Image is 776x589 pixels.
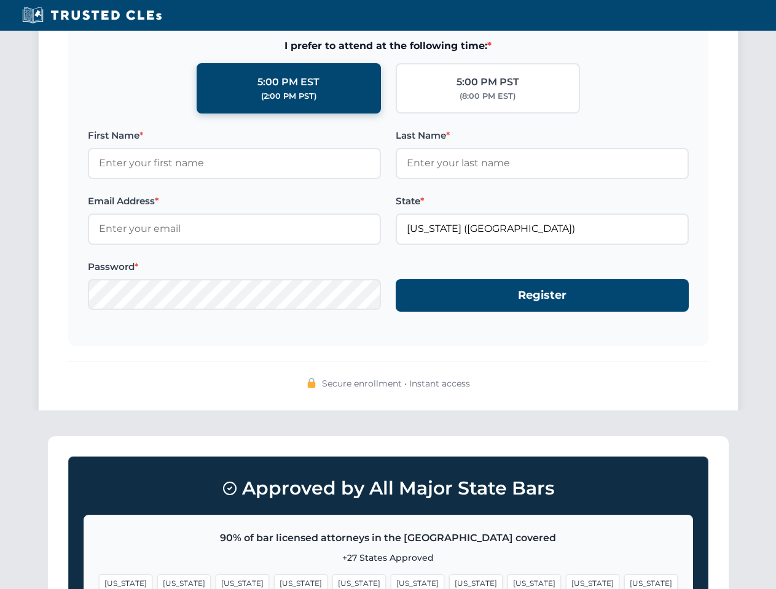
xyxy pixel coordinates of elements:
[99,551,678,564] p: +27 States Approved
[322,377,470,390] span: Secure enrollment • Instant access
[88,260,381,274] label: Password
[261,90,316,102] div: (2:00 PM PST)
[88,38,689,54] span: I prefer to attend at the following time:
[460,90,515,102] div: (8:00 PM EST)
[88,194,381,209] label: Email Address
[307,378,316,388] img: 🔒
[18,6,165,25] img: Trusted CLEs
[88,214,381,244] input: Enter your email
[396,128,689,143] label: Last Name
[457,74,519,90] div: 5:00 PM PST
[396,194,689,209] label: State
[99,530,678,546] p: 90% of bar licensed attorneys in the [GEOGRAPHIC_DATA] covered
[396,148,689,179] input: Enter your last name
[396,214,689,244] input: Florida (FL)
[88,148,381,179] input: Enter your first name
[84,472,693,505] h3: Approved by All Major State Bars
[88,128,381,143] label: First Name
[257,74,319,90] div: 5:00 PM EST
[396,279,689,312] button: Register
